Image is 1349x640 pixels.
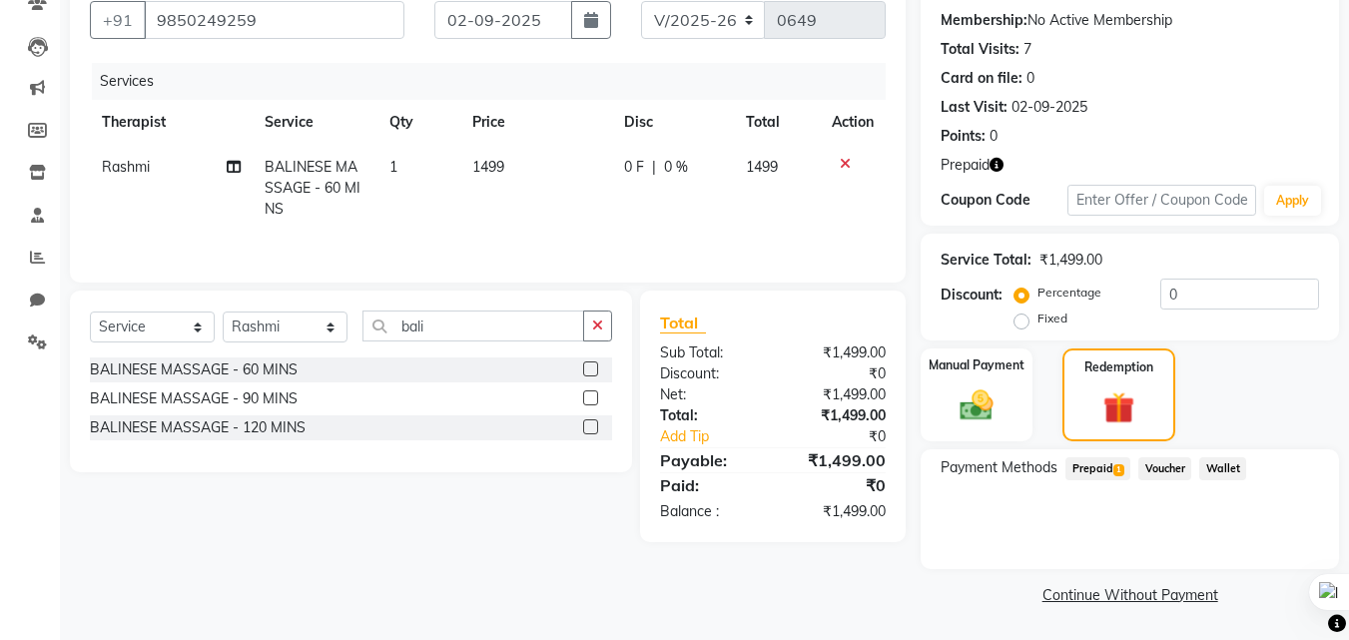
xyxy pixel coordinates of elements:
[820,100,886,145] th: Action
[645,501,773,522] div: Balance :
[941,10,1027,31] div: Membership:
[460,100,613,145] th: Price
[773,448,901,472] div: ₹1,499.00
[1138,457,1191,480] span: Voucher
[1023,39,1031,60] div: 7
[941,250,1031,271] div: Service Total:
[90,1,146,39] button: +91
[1067,185,1256,216] input: Enter Offer / Coupon Code
[652,157,656,178] span: |
[624,157,644,178] span: 0 F
[645,448,773,472] div: Payable:
[773,342,901,363] div: ₹1,499.00
[1199,457,1246,480] span: Wallet
[90,417,306,438] div: BALINESE MASSAGE - 120 MINS
[1084,358,1153,376] label: Redemption
[102,158,150,176] span: Rashmi
[990,126,998,147] div: 0
[1037,284,1101,302] label: Percentage
[795,426,902,447] div: ₹0
[660,313,706,333] span: Total
[773,405,901,426] div: ₹1,499.00
[377,100,460,145] th: Qty
[265,158,360,218] span: BALINESE MASSAGE - 60 MINS
[362,311,584,341] input: Search or Scan
[612,100,734,145] th: Disc
[1012,97,1087,118] div: 02-09-2025
[925,585,1335,606] a: Continue Without Payment
[950,386,1004,424] img: _cash.svg
[645,426,794,447] a: Add Tip
[1037,310,1067,327] label: Fixed
[645,342,773,363] div: Sub Total:
[773,384,901,405] div: ₹1,499.00
[389,158,397,176] span: 1
[941,39,1019,60] div: Total Visits:
[1093,388,1144,427] img: _gift.svg
[645,473,773,497] div: Paid:
[90,388,298,409] div: BALINESE MASSAGE - 90 MINS
[645,384,773,405] div: Net:
[941,285,1003,306] div: Discount:
[645,405,773,426] div: Total:
[773,501,901,522] div: ₹1,499.00
[941,126,986,147] div: Points:
[746,158,778,176] span: 1499
[773,363,901,384] div: ₹0
[90,359,298,380] div: BALINESE MASSAGE - 60 MINS
[664,157,688,178] span: 0 %
[941,10,1319,31] div: No Active Membership
[941,68,1022,89] div: Card on file:
[1065,457,1130,480] span: Prepaid
[1113,464,1124,476] span: 1
[941,155,990,176] span: Prepaid
[1264,186,1321,216] button: Apply
[472,158,504,176] span: 1499
[929,356,1024,374] label: Manual Payment
[734,100,820,145] th: Total
[941,190,1066,211] div: Coupon Code
[90,100,253,145] th: Therapist
[92,63,901,100] div: Services
[1026,68,1034,89] div: 0
[941,457,1057,478] span: Payment Methods
[144,1,404,39] input: Search by Name/Mobile/Email/Code
[253,100,377,145] th: Service
[773,473,901,497] div: ₹0
[645,363,773,384] div: Discount:
[1039,250,1102,271] div: ₹1,499.00
[941,97,1008,118] div: Last Visit:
